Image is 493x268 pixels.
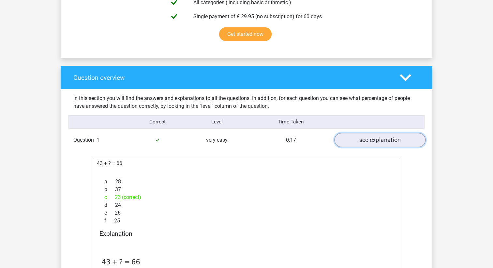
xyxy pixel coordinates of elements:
[286,137,296,143] span: 0:17
[99,217,394,225] div: 25
[206,137,228,143] span: very easy
[73,136,97,144] span: Question
[104,217,114,225] span: f
[104,193,115,201] span: c
[246,118,336,126] div: Time Taken
[104,201,115,209] span: d
[97,137,99,143] span: 1
[187,118,246,126] div: Level
[104,178,115,186] span: a
[104,209,115,217] span: e
[335,133,426,147] a: see explanation
[128,118,187,126] div: Correct
[99,201,394,209] div: 24
[104,186,115,193] span: b
[99,178,394,186] div: 28
[219,27,272,41] a: Get started now
[99,209,394,217] div: 26
[68,94,425,110] div: In this section you will find the answers and explanations to all the questions. In addition, for...
[99,193,394,201] div: 23 (correct)
[73,74,390,81] h4: Question overview
[99,230,394,237] h4: Explanation
[99,186,394,193] div: 37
